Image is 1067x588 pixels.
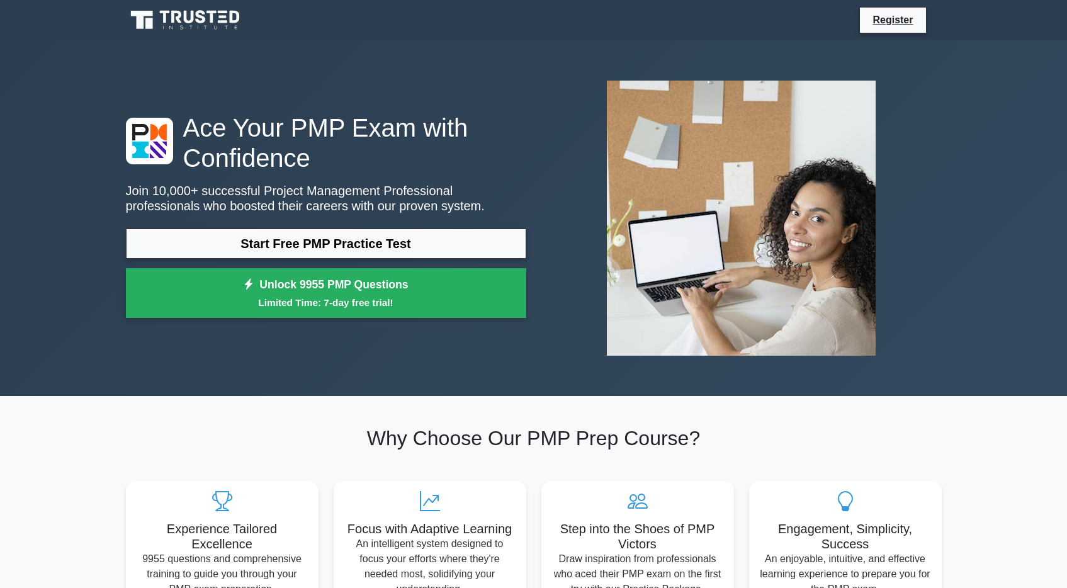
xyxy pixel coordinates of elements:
a: Register [865,12,920,28]
small: Limited Time: 7-day free trial! [142,295,511,310]
a: Unlock 9955 PMP QuestionsLimited Time: 7-day free trial! [126,268,526,319]
a: Start Free PMP Practice Test [126,229,526,259]
h5: Engagement, Simplicity, Success [759,521,932,551]
p: Join 10,000+ successful Project Management Professional professionals who boosted their careers w... [126,183,526,213]
h1: Ace Your PMP Exam with Confidence [126,113,526,173]
h5: Step into the Shoes of PMP Victors [551,521,724,551]
h2: Why Choose Our PMP Prep Course? [126,426,942,450]
h5: Focus with Adaptive Learning [344,521,516,536]
h5: Experience Tailored Excellence [136,521,308,551]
